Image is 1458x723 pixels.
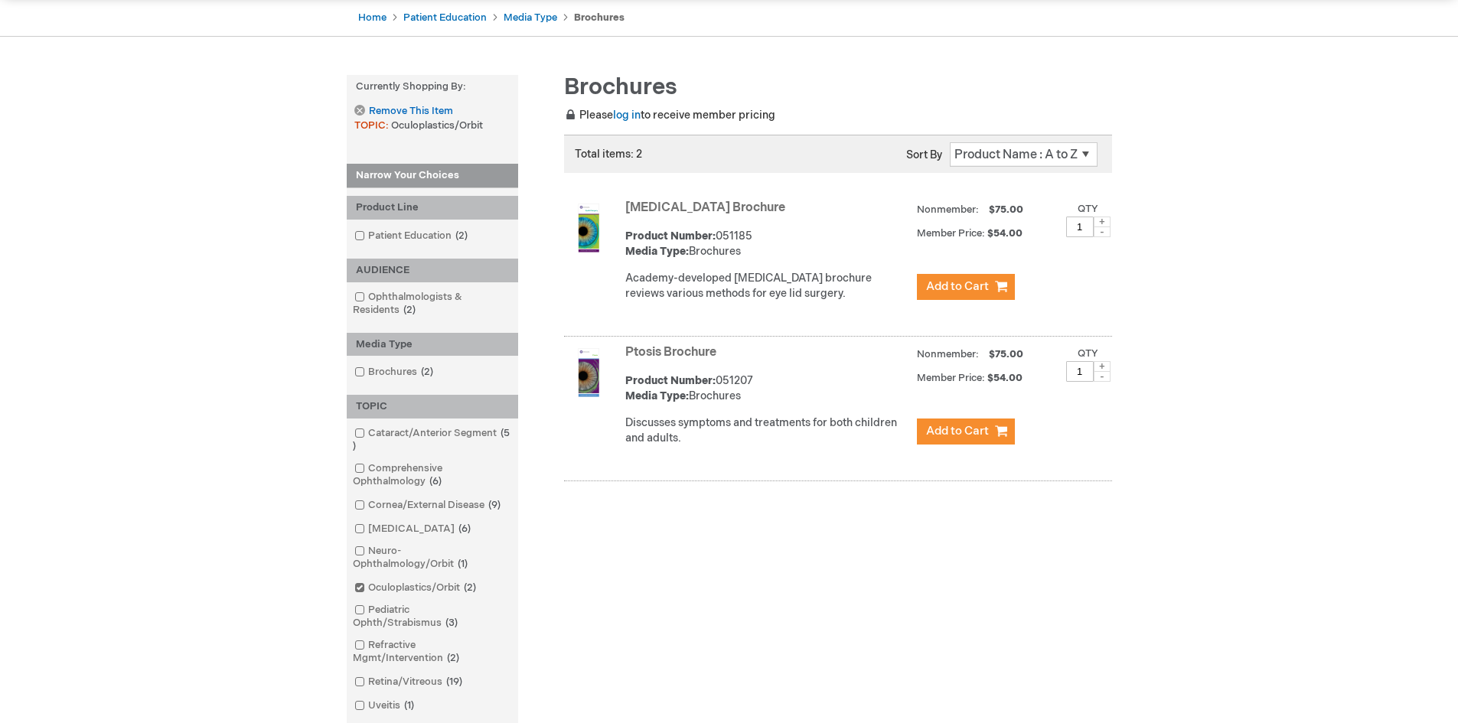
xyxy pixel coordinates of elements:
[1066,217,1094,237] input: Qty
[354,105,452,118] a: Remove This Item
[351,544,514,572] a: Neuro-Ophthalmology/Orbit1
[351,498,507,513] a: Cornea/External Disease9
[351,229,474,243] a: Patient Education2
[575,148,642,161] span: Total items: 2
[564,73,677,101] span: Brochures
[400,304,419,316] span: 2
[358,11,387,24] a: Home
[455,523,475,535] span: 6
[351,581,482,595] a: Oculoplastics/Orbit2
[351,290,514,318] a: Ophthalmologists & Residents2
[1066,361,1094,382] input: Qty
[926,279,989,294] span: Add to Cart
[426,475,445,487] span: 6
[917,418,1015,445] button: Add to Cart
[354,119,391,132] span: TOPIC
[351,638,514,666] a: Refractive Mgmt/Intervention2
[443,652,463,664] span: 2
[917,372,985,384] strong: Member Price:
[454,558,471,570] span: 1
[574,11,625,24] strong: Brochures
[442,676,466,688] span: 19
[351,699,420,713] a: Uveitis1
[917,274,1015,300] button: Add to Cart
[347,164,518,188] strong: Narrow Your Choices
[987,348,1026,360] span: $75.00
[347,259,518,282] div: AUDIENCE
[613,109,641,122] a: log in
[504,11,557,24] a: Media Type
[1078,347,1098,360] label: Qty
[1078,203,1098,215] label: Qty
[987,204,1026,216] span: $75.00
[400,699,418,712] span: 1
[353,427,510,452] span: 5
[625,245,689,258] strong: Media Type:
[351,426,514,454] a: Cataract/Anterior Segment5
[564,204,613,252] img: Eyelid Surgery Brochure
[625,271,909,301] div: Academy-developed [MEDICAL_DATA] brochure reviews various methods for eye lid surgery.
[625,230,716,243] strong: Product Number:
[917,200,979,220] strong: Nonmember:
[625,415,909,446] div: Discusses symptoms and treatments for both children and adults.
[442,617,462,629] span: 3
[917,227,985,239] strong: Member Price:
[906,148,942,161] label: Sort By
[347,196,518,220] div: Product Line
[987,372,1025,384] span: $54.00
[391,119,483,132] span: Oculoplastics/Orbit
[452,230,471,242] span: 2
[347,333,518,357] div: Media Type
[917,345,979,364] strong: Nonmember:
[351,522,477,536] a: [MEDICAL_DATA]6
[347,395,518,418] div: TOPIC
[484,499,504,511] span: 9
[625,389,689,402] strong: Media Type:
[625,374,716,387] strong: Product Number:
[417,366,437,378] span: 2
[403,11,487,24] a: Patient Education
[351,461,514,489] a: Comprehensive Ophthalmology6
[351,603,514,630] a: Pediatric Ophth/Strabismus3
[926,424,989,438] span: Add to Cart
[351,365,439,379] a: Brochures2
[625,229,909,259] div: 051185 Brochures
[347,75,518,99] strong: Currently Shopping by:
[564,109,775,122] span: Please to receive member pricing
[625,373,909,404] div: 051207 Brochures
[369,104,453,119] span: Remove This Item
[564,348,613,397] img: Ptosis Brochure
[351,675,468,689] a: Retina/Vitreous19
[987,227,1025,239] span: $54.00
[625,200,785,215] a: [MEDICAL_DATA] Brochure
[625,345,716,360] a: Ptosis Brochure
[460,581,480,594] span: 2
